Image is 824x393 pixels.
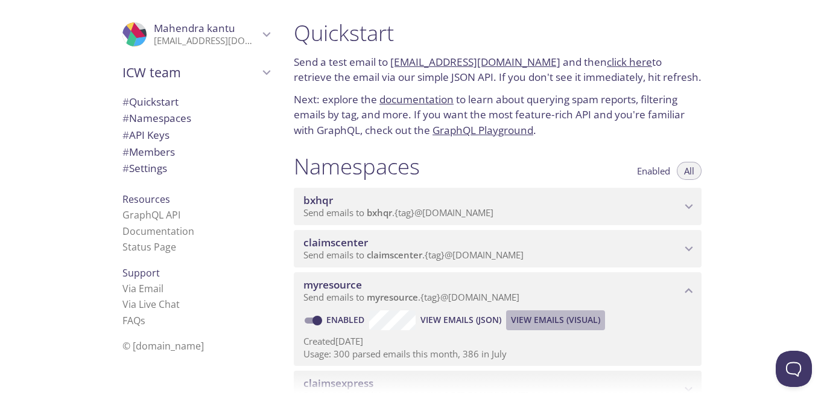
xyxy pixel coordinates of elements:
[506,310,605,330] button: View Emails (Visual)
[294,272,702,310] div: myresource namespace
[122,95,129,109] span: #
[416,310,506,330] button: View Emails (JSON)
[113,110,279,127] div: Namespaces
[420,313,501,327] span: View Emails (JSON)
[390,55,560,69] a: [EMAIL_ADDRESS][DOMAIN_NAME]
[154,21,235,35] span: Mahendra kantu
[113,94,279,110] div: Quickstart
[122,314,145,327] a: FAQ
[122,111,191,125] span: Namespaces
[122,161,167,175] span: Settings
[303,249,524,261] span: Send emails to . {tag} @[DOMAIN_NAME]
[122,128,129,142] span: #
[122,339,204,353] span: © [DOMAIN_NAME]
[113,14,279,54] div: Mahendra kantu
[433,123,533,137] a: GraphQL Playground
[303,193,333,207] span: bxhqr
[776,351,812,387] iframe: Help Scout Beacon - Open
[677,162,702,180] button: All
[294,188,702,225] div: bxhqr namespace
[367,206,392,219] span: bxhqr
[122,95,179,109] span: Quickstart
[113,57,279,88] div: ICW team
[294,19,702,46] h1: Quickstart
[122,266,160,280] span: Support
[122,111,129,125] span: #
[113,127,279,144] div: API Keys
[367,249,422,261] span: claimscenter
[122,145,129,159] span: #
[294,230,702,267] div: claimscenter namespace
[122,208,180,222] a: GraphQL API
[303,335,692,348] p: Created [DATE]
[303,291,519,303] span: Send emails to . {tag} @[DOMAIN_NAME]
[113,160,279,177] div: Team Settings
[122,128,170,142] span: API Keys
[303,278,362,292] span: myresource
[294,54,702,85] p: Send a test email to and then to retrieve the email via our simple JSON API. If you don't see it ...
[303,206,493,219] span: Send emails to . {tag} @[DOMAIN_NAME]
[294,153,420,180] h1: Namespaces
[141,314,145,327] span: s
[303,348,692,360] p: Usage: 300 parsed emails this month, 386 in July
[122,161,129,175] span: #
[325,314,369,325] a: Enabled
[379,92,454,106] a: documentation
[122,240,176,254] a: Status Page
[122,225,194,238] a: Documentation
[122,298,180,311] a: Via Live Chat
[607,55,652,69] a: click here
[122,64,259,81] span: ICW team
[367,291,418,303] span: myresource
[303,235,368,249] span: claimscenter
[154,35,259,47] p: [EMAIL_ADDRESS][DOMAIN_NAME]
[122,145,175,159] span: Members
[113,144,279,161] div: Members
[122,193,170,206] span: Resources
[294,92,702,138] p: Next: explore the to learn about querying spam reports, filtering emails by tag, and more. If you...
[630,162,677,180] button: Enabled
[511,313,600,327] span: View Emails (Visual)
[122,282,163,295] a: Via Email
